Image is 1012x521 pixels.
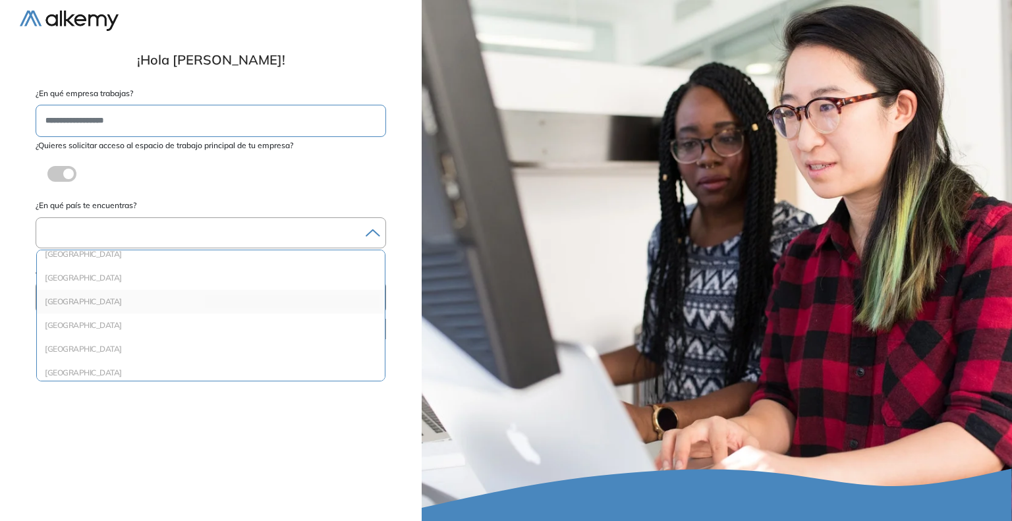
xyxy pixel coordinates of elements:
[42,343,379,356] li: [GEOGRAPHIC_DATA]
[42,271,379,285] li: [GEOGRAPHIC_DATA]
[20,52,402,68] h1: ¡Hola [PERSON_NAME]!
[36,88,386,99] label: ¿En qué empresa trabajas?
[42,248,379,261] li: [GEOGRAPHIC_DATA]
[42,366,379,379] li: [GEOGRAPHIC_DATA]
[36,140,386,151] label: ¿Quieres solicitar acceso al espacio de trabajo principal de tu empresa?
[36,264,386,276] label: ¿Cuál es tu rol? (Opcional)
[36,200,136,210] span: ¿En qué país te encuentras?
[42,319,379,332] li: [GEOGRAPHIC_DATA]
[42,295,379,308] li: [GEOGRAPHIC_DATA]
